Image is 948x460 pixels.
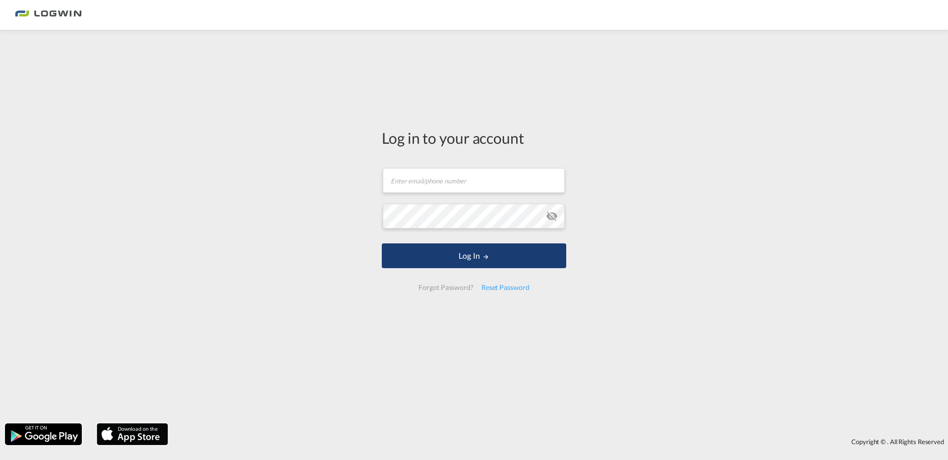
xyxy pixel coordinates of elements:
img: google.png [4,422,83,446]
div: Copyright © . All Rights Reserved [173,433,948,450]
md-icon: icon-eye-off [546,210,558,222]
div: Reset Password [477,279,533,296]
input: Enter email/phone number [383,168,565,193]
div: Forgot Password? [415,279,477,296]
button: LOGIN [382,243,566,268]
img: bc73a0e0d8c111efacd525e4c8ad7d32.png [15,4,82,26]
div: Log in to your account [382,127,566,148]
img: apple.png [96,422,169,446]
